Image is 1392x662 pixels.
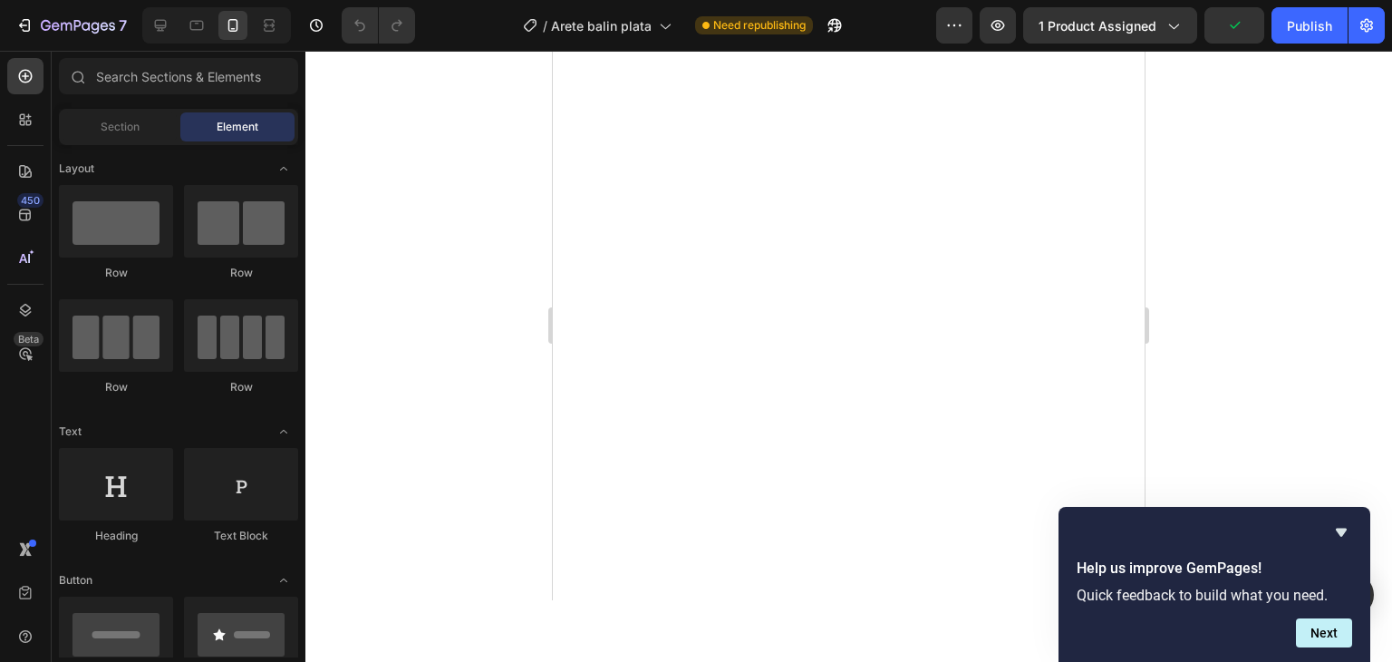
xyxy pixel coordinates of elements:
span: Toggle open [269,154,298,183]
button: 7 [7,7,135,44]
span: Text [59,423,82,440]
span: Arete balin plata [551,16,652,35]
p: Quick feedback to build what you need. [1077,587,1352,604]
span: Element [217,119,258,135]
span: Layout [59,161,94,177]
span: Section [101,119,140,135]
iframe: Design area [553,51,1145,600]
h2: Help us improve GemPages! [1077,558,1352,579]
button: Next question [1296,618,1352,647]
p: 7 [119,15,127,36]
div: Undo/Redo [342,7,415,44]
button: Hide survey [1330,521,1352,543]
div: Beta [14,332,43,346]
div: Row [59,265,173,281]
div: 450 [17,193,43,208]
span: Button [59,572,92,589]
div: Publish [1287,16,1332,35]
div: Row [184,265,298,281]
span: 1 product assigned [1039,16,1156,35]
span: Need republishing [713,17,806,34]
div: Help us improve GemPages! [1077,521,1352,647]
div: Row [59,379,173,395]
button: 1 product assigned [1023,7,1197,44]
input: Search Sections & Elements [59,58,298,94]
button: Publish [1271,7,1348,44]
span: Toggle open [269,417,298,446]
div: Heading [59,528,173,544]
span: / [543,16,547,35]
div: Row [184,379,298,395]
div: Text Block [184,528,298,544]
span: Toggle open [269,566,298,595]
